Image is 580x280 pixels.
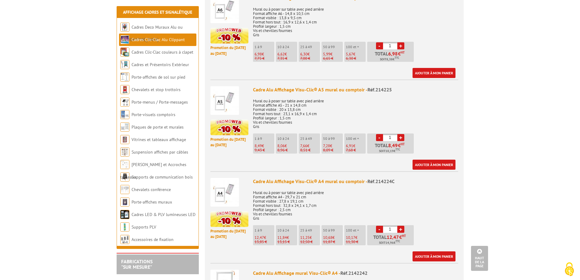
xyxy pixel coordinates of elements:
[346,51,353,57] span: 5,67
[300,56,320,61] p: 7,00 €
[346,143,353,148] span: 6,91
[300,236,320,240] p: €
[300,148,320,152] p: 8,51 €
[323,148,343,152] p: 8,09 €
[300,136,320,141] p: 25 à 49
[132,149,188,155] a: Suspension affiches par câbles
[210,45,248,56] p: Promotion du [DATE] au [DATE]
[120,222,129,232] img: Supports PLV
[346,144,366,148] p: €
[376,134,383,141] a: -
[323,136,343,141] p: 50 à 99
[210,211,248,227] img: promotion
[277,51,285,57] span: 6,62
[132,124,184,130] a: Plaques de porte et murales
[367,178,395,184] span: Réf.214224C
[255,143,262,148] span: 8,49
[210,86,239,115] img: Cadre Alu Affichage Visu-Clic® A5 mural ou comptoir
[132,224,156,230] a: Supports PLV
[323,144,343,148] p: €
[323,236,343,240] p: €
[210,137,248,148] p: Promotion du [DATE] au [DATE]
[253,178,458,185] div: Cadre Alu Affichage Visu-Clic® A4 mural ou comptoir -
[369,143,414,154] p: Total
[210,178,239,207] img: Cadre Alu Affichage Visu-Clic® A4 mural ou comptoir
[253,86,458,93] div: Cadre Alu Affichage Visu-Clic® A5 mural ou comptoir -
[255,228,274,232] p: 1 à 9
[397,226,404,233] a: +
[413,68,455,78] a: Ajouter à mon panier
[388,143,398,148] span: 8,49
[120,160,129,169] img: Cimaises et Accroches tableaux
[413,251,455,261] a: Ajouter à mon panier
[346,228,366,232] p: 100 et +
[300,45,320,49] p: 25 à 49
[132,87,181,92] a: Chevalets et stop trottoirs
[120,60,129,69] img: Cadres et Présentoirs Extérieur
[395,148,400,151] sup: TTC
[121,258,153,270] a: FABRICATIONS"Sur Mesure"
[120,197,129,207] img: Porte-affiches muraux
[132,212,195,217] a: Cadres LED & PLV lumineuses LED
[346,45,366,49] p: 100 et +
[132,37,185,42] a: Cadres Clic-Clac Alu Clippant
[132,99,188,105] a: Porte-menus / Porte-messages
[277,144,297,148] p: €
[120,147,129,157] img: Suspension affiches par câbles
[300,143,307,148] span: 7,66
[323,143,330,148] span: 7,28
[120,122,129,132] img: Plaques de porte et murales
[323,45,343,49] p: 50 à 99
[346,148,366,152] p: 7,68 €
[132,237,174,242] a: Accessoires de fixation
[255,56,274,61] p: 7,75 €
[277,228,297,232] p: 10 à 24
[323,56,343,61] p: 6,65 €
[395,239,400,243] sup: TTC
[402,234,406,238] sup: HT
[277,136,297,141] p: 10 à 24
[367,87,392,93] span: Réf.214225
[277,235,287,240] span: 11,84
[386,57,393,62] span: 8,38
[398,51,401,56] span: €
[380,57,399,62] span: Soit €
[471,246,488,271] a: Haut de la page
[401,142,405,146] sup: HT
[132,112,175,117] a: Porte-visuels comptoirs
[210,28,248,44] img: promotion
[388,51,398,56] span: 6,98
[255,144,274,148] p: €
[379,149,400,154] span: Soit €
[277,240,297,244] p: 13,15 €
[255,136,274,141] p: 1 à 9
[323,235,332,240] span: 10,68
[277,45,297,49] p: 10 à 24
[120,135,129,144] img: Vitrines et tableaux affichage
[120,23,129,32] img: Cadres Deco Muraux Alu ou Bois
[132,174,193,180] a: Supports de communication bois
[132,137,186,142] a: Vitrines et tableaux affichage
[255,52,274,56] p: €
[253,95,458,129] p: Mural ou à poser sur table avec pied arrière Format affiche A5 - 21 x 14,8 cm Format visible : 20...
[398,143,401,148] span: €
[346,52,366,56] p: €
[401,50,405,55] sup: HT
[120,73,129,82] img: Porte-affiches de sol sur pied
[253,3,458,37] p: Mural ou à poser sur table avec pied arrière Format affiche A6 - 14,8 x 10,5 cm Format visible : ...
[120,110,129,119] img: Porte-visuels comptoirs
[300,144,320,148] p: €
[277,236,297,240] p: €
[376,42,383,49] a: -
[120,24,183,42] a: Cadres Deco Muraux Alu ou [GEOGRAPHIC_DATA]
[387,235,399,239] span: 12,47
[369,51,414,62] p: Total
[300,240,320,244] p: 12,50 €
[120,235,129,244] img: Accessoires de fixation
[120,85,129,94] img: Chevalets et stop trottoirs
[385,149,394,154] span: 10,19
[346,56,366,61] p: 6,30 €
[255,235,264,240] span: 12,47
[132,199,172,205] a: Porte-affiches muraux
[300,228,320,232] p: 25 à 49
